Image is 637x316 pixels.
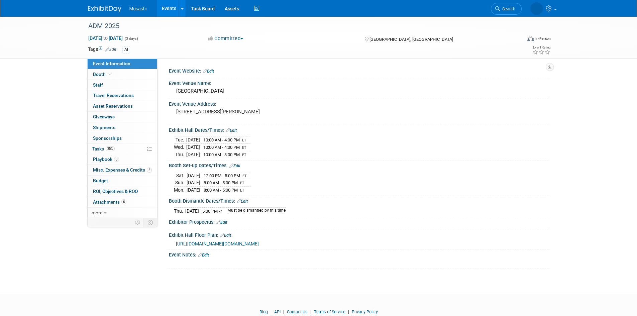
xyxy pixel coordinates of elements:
div: Exhibit Hall Dates/Times: [169,125,549,134]
span: 8:00 AM - 5:00 PM [204,180,238,185]
div: Event Rating [532,46,550,49]
a: Travel Reservations [88,90,157,101]
a: Staff [88,80,157,90]
span: ROI, Objectives & ROO [93,189,138,194]
td: Tags [88,46,116,54]
a: Edit [198,253,209,257]
span: ET [242,153,246,157]
span: 10:00 AM - 4:00 PM [203,137,240,142]
span: Search [480,6,495,11]
td: [DATE] [186,144,200,151]
a: Edit [216,220,227,225]
a: Edit [229,164,240,168]
div: Event Website: [169,66,549,75]
a: Blog [259,309,268,314]
a: [URL][DOMAIN_NAME][DOMAIN_NAME] [176,241,259,246]
button: Committed [206,35,246,42]
a: Budget [88,176,157,186]
a: Playbook3 [88,154,157,165]
div: Exhibit Hall Floor Plan: [169,230,549,239]
td: [DATE] [187,172,200,179]
td: Personalize Event Tab Strip [132,218,144,227]
a: Tasks25% [88,144,157,154]
span: Asset Reservations [93,103,133,109]
a: Sponsorships [88,133,157,143]
span: 5:00 PM - [202,209,222,214]
span: Booth [93,72,113,77]
td: [DATE] [186,136,200,144]
span: 8:00 AM - 5:00 PM [204,188,238,193]
td: [DATE] [187,179,200,187]
a: Search [471,3,502,15]
img: ExhibitDay [88,6,121,12]
a: Shipments [88,122,157,133]
span: 10:00 AM - 3:00 PM [203,152,240,157]
span: (3 days) [124,36,138,41]
div: Booth Set-up Dates/Times: [169,161,549,169]
span: | [269,309,273,314]
td: Thu. [174,151,186,158]
span: ET [242,174,247,178]
div: AI [122,46,130,53]
td: Toggle Event Tabs [143,218,157,227]
pre: [STREET_ADDRESS][PERSON_NAME] [176,109,320,115]
a: Giveaways [88,112,157,122]
span: ? [220,209,222,214]
span: 3 [114,157,119,162]
td: Wed. [174,144,186,151]
td: [DATE] [187,186,200,193]
div: Event Notes: [169,250,549,258]
td: Tue. [174,136,186,144]
span: Tasks [92,146,115,151]
span: | [346,309,351,314]
span: Event Information [93,61,130,66]
div: Event Format [482,35,551,45]
a: Asset Reservations [88,101,157,111]
span: Misc. Expenses & Credits [93,167,152,173]
a: Edit [203,69,214,74]
span: to [102,35,109,41]
a: more [88,208,157,218]
div: Exhibitor Prospectus: [169,217,549,226]
span: Travel Reservations [93,93,134,98]
span: Playbook [93,156,119,162]
span: | [309,309,313,314]
a: Edit [226,128,237,133]
span: ET [242,138,246,142]
span: Shipments [93,125,115,130]
span: Budget [93,178,108,183]
span: Staff [93,82,103,88]
a: Terms of Service [314,309,345,314]
div: Event Venue Address: [169,99,549,107]
span: Attachments [93,199,126,205]
span: Sponsorships [93,135,122,141]
span: 25% [106,146,115,151]
span: | [282,309,286,314]
td: Sun. [174,179,187,187]
td: [DATE] [186,151,200,158]
span: 5 [147,168,152,173]
a: Attachments6 [88,197,157,207]
div: Booth Dismantle Dates/Times: [169,196,549,205]
i: Booth reservation complete [109,72,112,76]
td: Sat. [174,172,187,179]
a: Privacy Policy [352,309,378,314]
a: Edit [105,47,116,52]
span: more [92,210,102,215]
span: [DATE] [DATE] [88,35,123,41]
span: 10:00 AM - 4:00 PM [203,145,240,150]
div: [GEOGRAPHIC_DATA] [174,86,544,96]
span: Giveaways [93,114,115,119]
span: 12:00 PM - 5:00 PM [204,173,240,178]
a: Edit [220,233,231,238]
span: Musashi [129,6,147,11]
a: Event Information [88,59,157,69]
div: ADM 2025 [86,20,512,32]
img: Format-Inperson.png [527,36,534,41]
td: Mon. [174,186,187,193]
div: In-Person [535,36,551,41]
td: Must be dismantled by this time [223,207,286,214]
span: ET [240,181,244,185]
span: 6 [121,199,126,204]
a: Booth [88,69,157,80]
